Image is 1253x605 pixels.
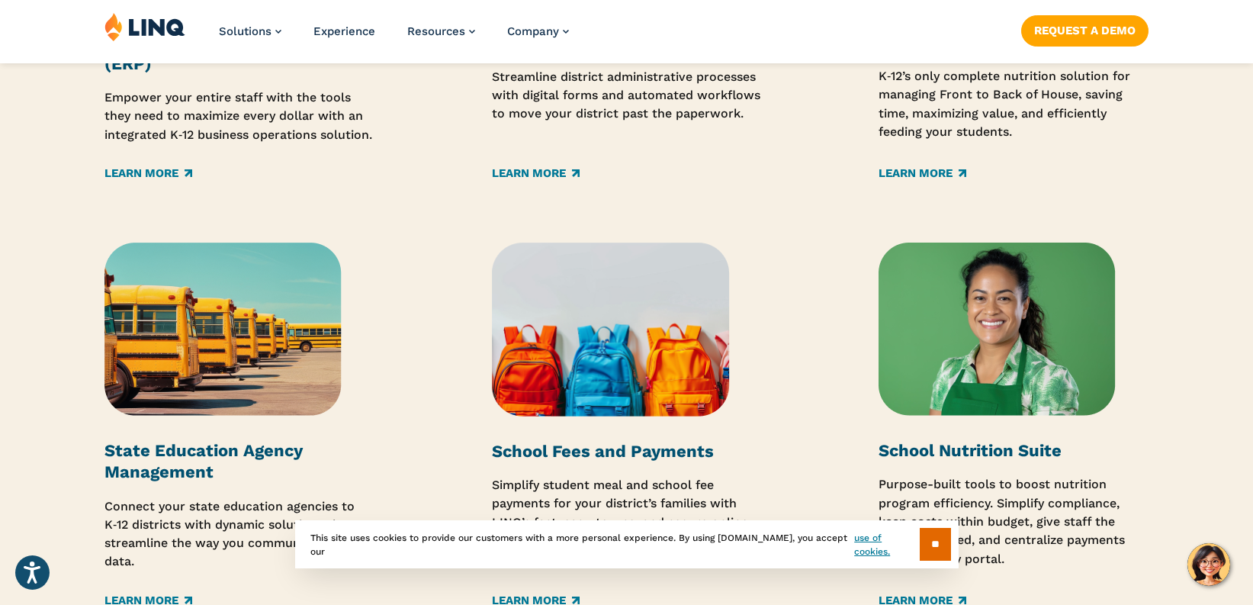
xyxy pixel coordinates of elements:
img: Payments Thumbnail [492,243,730,417]
p: Streamline district administrative processes with digital forms and automated workflows to move y... [492,68,762,144]
p: Empower your entire staff with the tools they need to maximize every dollar with an integrated K‑... [104,88,374,144]
nav: Primary Navigation [219,12,569,63]
a: Company [507,24,569,38]
strong: School Nutrition Suite [879,441,1062,460]
p: Simplify student meal and school fee payments for your district’s families with LINQ’s fast, easy... [492,476,762,571]
p: K‑12’s only complete nutrition solution for managing Front to Back of House, saving time, maximiz... [879,67,1149,144]
div: This site uses cookies to provide our customers with a more personal experience. By using [DOMAIN... [295,520,959,568]
strong: State Education Agency Management [104,441,303,481]
a: Learn More [104,165,192,182]
a: Request a Demo [1021,15,1149,46]
a: use of cookies. [854,531,919,558]
span: Company [507,24,559,38]
p: Connect your state education agencies to K‑12 districts with dynamic solutions that streamline th... [104,497,374,571]
button: Hello, have a question? Let’s chat. [1187,543,1230,586]
img: State Thumbnail [104,243,342,416]
a: Experience [313,24,375,38]
span: Solutions [219,24,271,38]
img: LINQ | K‑12 Software [104,12,185,41]
a: Learn More [492,165,580,182]
span: Resources [407,24,465,38]
a: Learn More [879,165,966,182]
p: Purpose-built tools to boost nutrition program efficiency. Simplify compliance, keep costs within... [879,475,1149,571]
img: School Nutrition Suite [879,243,1116,416]
a: Solutions [219,24,281,38]
nav: Button Navigation [1021,12,1149,46]
strong: School Fees and Payments [492,442,714,461]
a: Resources [407,24,475,38]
